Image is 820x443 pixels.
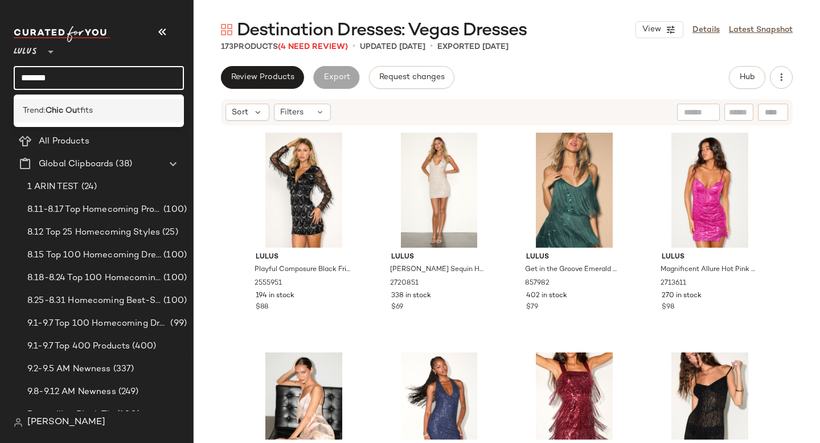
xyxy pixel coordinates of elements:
span: Hub [739,73,755,82]
span: 2555951 [255,278,282,289]
span: Lulus [526,252,622,262]
span: 1 ARIN TEST [27,181,79,194]
button: Hub [729,66,765,89]
span: Lulus [391,252,487,262]
span: Playful Composure Black Fringe Sequin Mini Dress [255,265,351,275]
button: Request changes [369,66,454,89]
span: 9.1-9.7 Top 100 Homecoming Dresses [27,317,168,330]
span: 8.11-8.17 Top Homecoming Product [27,203,161,216]
img: svg%3e [14,418,23,427]
span: (100) [161,203,187,216]
span: 9.8-9.12 AM Newness [27,385,116,399]
img: cfy_white_logo.C9jOOHJF.svg [14,26,110,42]
span: Lulus [256,252,352,262]
img: 4444050_857982.jpg [517,133,632,248]
span: 2713611 [661,278,686,289]
a: Details [692,24,720,36]
img: 2555951_2_01_hero_Retakes_2025-09-04.jpg [247,133,361,248]
span: Get in the Groove Emerald Green Sequin Fringe Bodycon Dress [525,265,621,275]
div: Products [221,41,348,53]
span: 270 in stock [662,291,702,301]
span: 173 [221,43,233,51]
span: View [642,25,661,34]
span: 8.12 Top 25 Homecoming Styles [27,226,160,239]
span: 8.18-8.24 Top 100 Homecoming Dresses [27,272,161,285]
span: 8.15 Top 100 Homecoming Dresses [27,249,161,262]
span: 194 in stock [256,291,294,301]
span: 8.25-8.31 Homecoming Best-Sellers [27,294,161,307]
span: [PERSON_NAME] [27,416,105,429]
p: Exported [DATE] [437,41,509,53]
span: Lulus [662,252,758,262]
img: 2720851_06_fullbody_2025-08-08.jpg [382,133,497,248]
span: (38) [113,158,132,171]
span: (100) [161,249,187,262]
span: • [352,40,355,54]
span: Trend: [23,105,46,117]
span: (100) [161,294,187,307]
span: Sort [232,106,248,118]
span: $88 [256,302,268,313]
span: (99) [168,317,187,330]
span: • [430,40,433,54]
span: (249) [116,385,139,399]
img: svg%3e [221,24,232,35]
span: All Products [39,135,89,148]
p: updated [DATE] [360,41,425,53]
span: 2720851 [390,278,419,289]
b: Chic Ou [46,105,77,117]
img: 2713611_01_hero_2025-08-27.jpg [653,133,767,248]
span: 857982 [525,278,550,289]
span: Global Clipboards [39,158,113,171]
span: (100) [114,408,140,421]
span: 9.2-9.5 AM Newness [27,363,111,376]
span: $79 [526,302,538,313]
span: 9.1-9.7 Top 400 Products [27,340,130,353]
button: View [635,21,683,38]
span: 338 in stock [391,291,431,301]
span: Bestselling Black Tie [27,408,114,421]
span: $98 [662,302,674,313]
span: (24) [79,181,97,194]
span: $69 [391,302,403,313]
span: Filters [280,106,304,118]
span: (4 Need Review) [278,43,348,51]
a: Latest Snapshot [729,24,793,36]
span: [PERSON_NAME] Sequin Halter Bodycon Mini Dress [390,265,486,275]
span: (400) [130,340,156,353]
span: Review Products [231,73,294,82]
span: Destination Dresses: Vegas Dresses [237,19,527,42]
span: (100) [161,272,187,285]
span: 402 in stock [526,291,567,301]
span: Lulus [14,39,37,59]
span: (25) [160,226,178,239]
span: tfits [77,105,93,117]
button: Review Products [221,66,304,89]
span: (337) [111,363,134,376]
span: Magnificent Allure Hot Pink Mesh Sequin Bustier Mini Dress [661,265,757,275]
span: Request changes [379,73,445,82]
